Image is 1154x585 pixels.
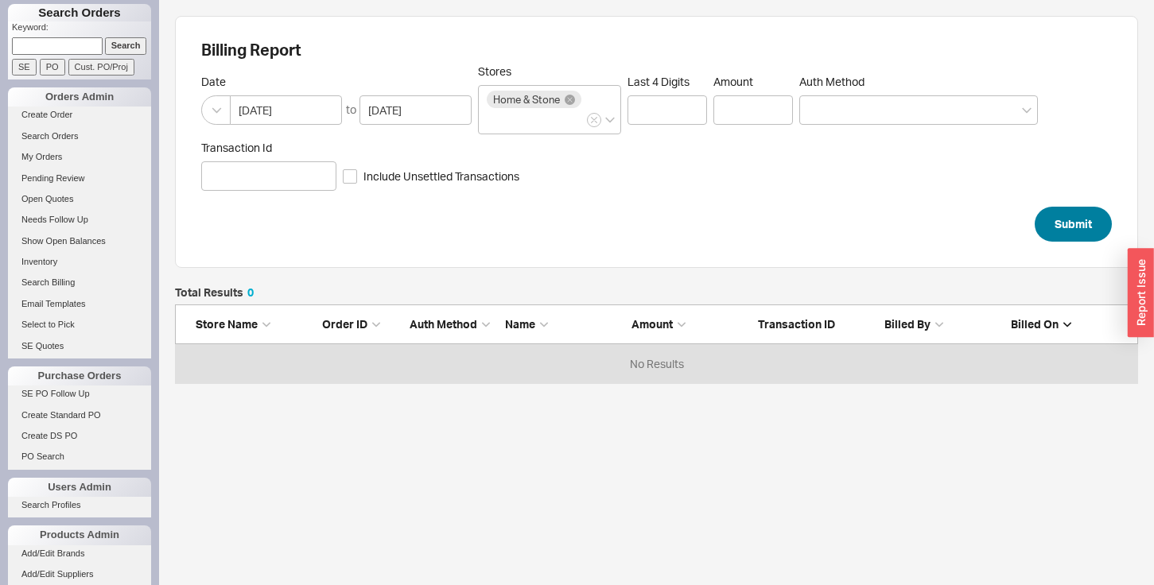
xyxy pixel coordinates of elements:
span: Billed On [1011,317,1059,331]
input: Cust. PO/Proj [68,59,134,76]
span: Auth Method [410,317,477,331]
div: Billed By [884,316,1003,332]
span: Store Name [196,317,258,331]
button: Stores [587,113,601,127]
span: Billed By [884,317,931,331]
div: Products Admin [8,525,151,544]
span: Transaction ID [758,317,835,331]
a: Email Templates [8,296,151,312]
input: Search [105,37,147,54]
div: Amount [631,316,750,332]
p: Keyword: [12,21,151,37]
span: Needs Follow Up [21,215,88,224]
a: Search Billing [8,274,151,291]
span: Auth Method [799,75,865,88]
span: Include Unsettled Transactions [363,169,519,184]
a: My Orders [8,149,151,165]
a: Add/Edit Suppliers [8,566,151,583]
a: SE PO Follow Up [8,385,151,402]
div: Users Admin [8,478,151,497]
span: Home & Stone [493,94,560,105]
div: Name [505,316,624,332]
span: Amount [713,75,793,89]
a: Add/Edit Brands [8,545,151,562]
div: No Results [175,344,1138,384]
input: Auth Method [808,101,819,119]
input: Stores [487,110,498,129]
a: Select to Pick [8,316,151,333]
a: Inventory [8,254,151,270]
input: PO [40,59,65,76]
span: 0 [247,285,254,299]
a: Search Orders [8,128,151,145]
h5: Total Results [175,287,254,298]
span: Transaction Id [201,141,336,155]
h2: Billing Report [201,42,1112,58]
span: Submit [1055,215,1092,234]
div: Purchase Orders [8,366,151,385]
div: Order ID [322,316,402,332]
a: Pending Review [8,170,151,187]
a: Show Open Balances [8,233,151,250]
div: Orders Admin [8,87,151,107]
span: Date [201,75,472,89]
span: Name [505,317,535,331]
div: to [346,102,356,118]
span: Stores [478,64,511,78]
a: SE Quotes [8,338,151,354]
div: grid [175,344,1138,384]
h1: Search Orders [8,4,151,21]
a: PO Search [8,448,151,465]
div: Store Name [196,316,314,332]
a: Create DS PO [8,428,151,444]
a: Search Profiles [8,497,151,513]
a: Create Standard PO [8,407,151,424]
input: Amount [713,95,793,125]
input: Include Unsettled Transactions [343,169,357,184]
input: SE [12,59,37,76]
span: Pending Review [21,173,85,183]
span: Last 4 Digits [628,75,707,89]
span: Order ID [322,317,367,331]
div: Auth Method [410,316,497,332]
a: Open Quotes [8,191,151,207]
input: Last 4 Digits [628,95,707,125]
input: Transaction Id [201,161,336,191]
a: Create Order [8,107,151,123]
button: Submit [1035,207,1112,242]
a: Needs Follow Up [8,211,151,228]
span: Amount [631,317,673,331]
div: Billed On [1011,316,1129,332]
